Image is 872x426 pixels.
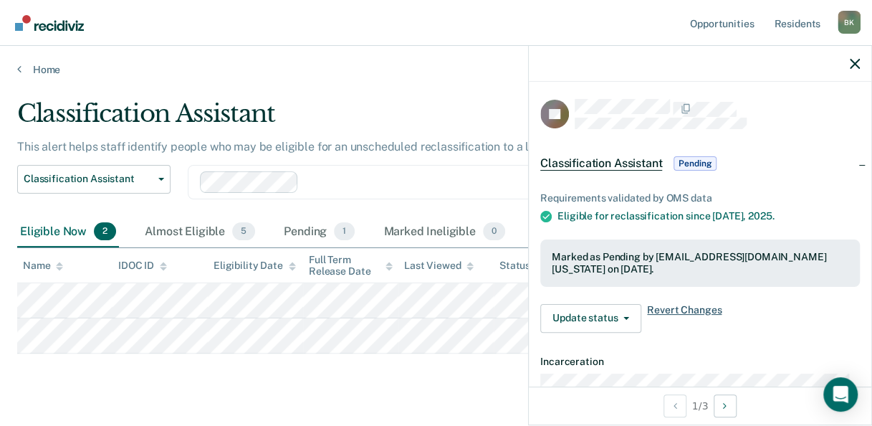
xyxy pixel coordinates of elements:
dt: Incarceration [540,356,860,368]
div: Classification AssistantPending [529,141,871,186]
div: Marked Ineligible [380,217,508,248]
div: Eligibility Date [214,260,296,272]
span: 0 [483,222,505,241]
div: Pending [281,217,358,248]
div: Almost Eligible [142,217,258,248]
button: Next Opportunity [714,394,737,417]
span: Classification Assistant [540,156,662,171]
a: Home [17,63,855,76]
div: B K [838,11,861,34]
div: Marked as Pending by [EMAIL_ADDRESS][DOMAIN_NAME][US_STATE] on [DATE]. [552,251,848,275]
div: 1 / 3 [529,387,871,425]
span: Pending [674,156,717,171]
div: Eligible for reclassification since [DATE], [557,210,860,222]
div: IDOC ID [118,260,167,272]
div: Eligible Now [17,217,119,248]
span: Classification Assistant [24,173,153,185]
button: Update status [540,304,641,333]
div: Open Intercom Messenger [823,377,858,412]
span: Revert Changes [647,304,722,333]
span: 2025. [748,210,774,222]
span: 2 [94,222,116,241]
div: Classification Assistant [17,99,802,140]
span: 5 [232,222,255,241]
div: Requirements validated by OMS data [540,192,860,204]
img: Recidiviz [15,15,84,31]
div: Last Viewed [404,260,474,272]
button: Profile dropdown button [838,11,861,34]
div: Name [23,260,63,272]
div: Full Term Release Date [309,254,393,278]
span: 1 [334,222,355,241]
div: Status [499,260,530,272]
button: Previous Opportunity [663,394,686,417]
p: This alert helps staff identify people who may be eligible for an unscheduled reclassification to... [17,140,630,153]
